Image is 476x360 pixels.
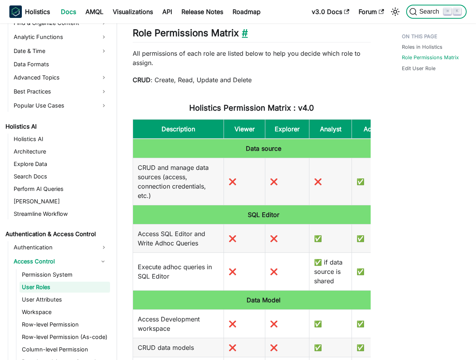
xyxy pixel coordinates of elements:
[133,158,224,205] td: CRUD and manage data sources (access, connection credentials, etc.)
[20,332,110,342] a: Row-level Permission (As-code)
[133,252,224,290] td: Execute adhoc queries in SQL Editor
[224,158,265,205] td: ❌
[11,59,110,70] a: Data Formats
[11,196,110,207] a: [PERSON_NAME]
[133,27,371,42] h2: Role Permissions Matrix
[177,5,228,18] a: Release Notes
[11,146,110,157] a: Architecture
[133,49,371,67] p: All permissions of each role are listed below to help you decide which role to assign.
[402,65,435,72] a: Edit User Role
[20,319,110,330] a: Row-level Permission
[11,85,110,98] a: Best Practices
[352,158,394,205] td: ✅
[389,5,401,18] button: Switch between dark and light mode (currently light mode)
[248,211,279,219] b: SQL Editor
[239,27,248,39] a: Direct link to Role Permissions Matrix
[11,208,110,219] a: Streamline Workflow
[352,338,394,357] td: ✅
[224,309,265,338] td: ❌
[246,145,281,152] b: Data source
[11,255,96,268] a: Access Control
[265,158,309,205] td: ❌
[265,252,309,290] td: ❌
[96,255,110,268] button: Collapse sidebar category 'Access Control'
[354,5,389,18] a: Forum
[309,119,352,139] th: Analyst
[265,338,309,357] td: ❌
[20,269,110,280] a: Permission System
[352,224,394,252] td: ✅
[56,5,81,18] a: Docs
[265,119,309,139] th: Explorer
[20,282,110,293] a: User Roles
[11,184,110,194] a: Perform AI Queries
[11,71,110,84] a: Advanced Topics
[11,45,110,57] a: Date & Time
[81,5,108,18] a: AMQL
[11,31,110,43] a: Analytic Functions
[417,8,444,15] span: Search
[133,75,371,85] p: : Create, Read, Update and Delete
[247,296,281,304] b: Data Model
[133,76,151,84] strong: CRUD
[406,5,467,19] button: Search (Command+K)
[453,8,461,15] kbd: K
[3,121,110,132] a: Holistics AI
[309,224,352,252] td: ✅
[133,119,224,139] th: Description
[3,229,110,240] a: Authentication & Access Control
[20,344,110,355] a: Column-level Permission
[352,309,394,338] td: ✅
[402,54,459,61] a: Role Permissions Matrix
[228,5,265,18] a: Roadmap
[265,224,309,252] td: ❌
[133,338,224,357] td: CRUD data models
[265,309,309,338] td: ❌
[224,119,265,139] th: Viewer
[309,338,352,357] td: ✅
[20,307,110,318] a: Workspace
[309,252,352,290] td: ✅ if data source is shared
[158,5,177,18] a: API
[11,171,110,182] a: Search Docs
[352,252,394,290] td: ✅
[133,224,224,252] td: Access SQL Editor and Write Adhoc Queries
[11,99,110,112] a: Popular Use Cases
[224,224,265,252] td: ❌
[11,241,110,254] a: Authentication
[9,5,50,18] a: HolisticsHolistics
[9,5,22,18] img: Holistics
[309,309,352,338] td: ✅
[307,5,354,18] a: v3.0 Docs
[25,7,50,16] b: Holistics
[352,119,394,139] th: Admin
[108,5,158,18] a: Visualizations
[20,294,110,305] a: User Attributes
[402,43,442,51] a: Roles in Holistics
[444,8,451,15] kbd: ⌘
[224,252,265,290] td: ❌
[133,309,224,338] td: Access Development workspace
[224,338,265,357] td: ❌
[309,158,352,205] td: ❌
[133,103,371,113] h3: Holistics Permission Matrix : v4.0
[11,159,110,169] a: Explore Data
[11,134,110,145] a: Holistics AI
